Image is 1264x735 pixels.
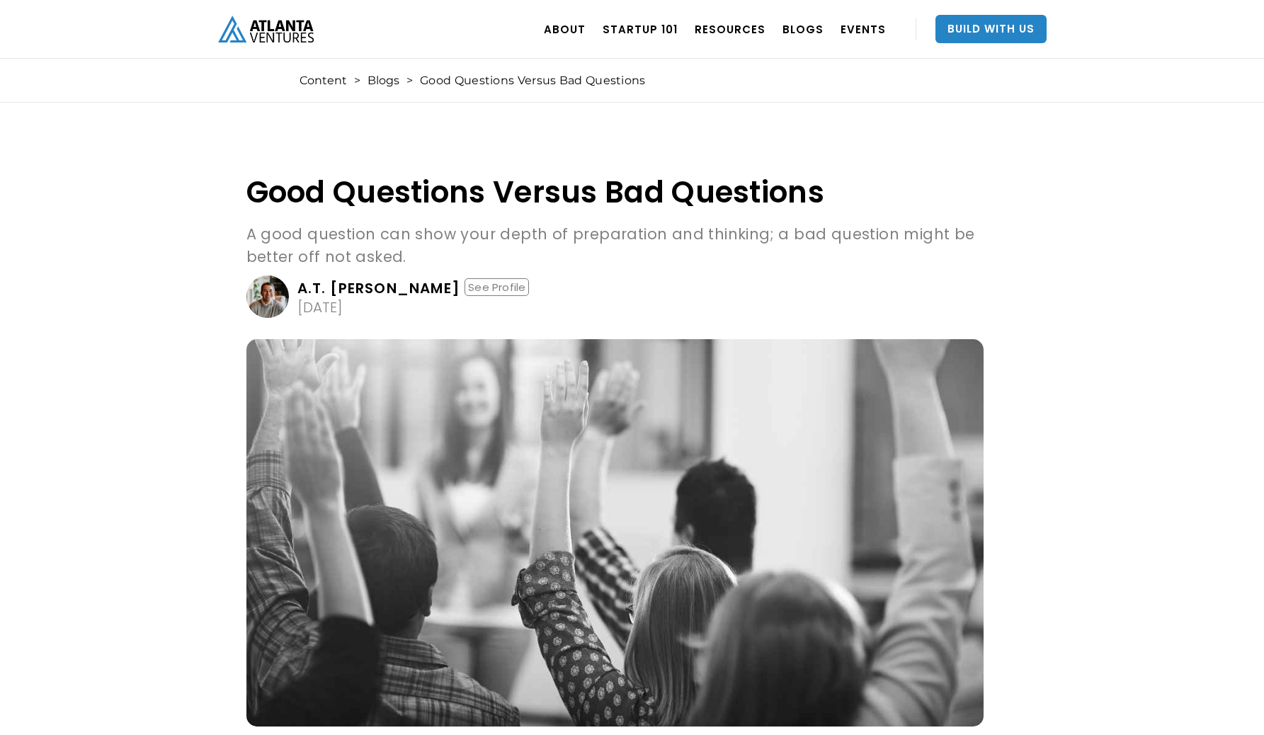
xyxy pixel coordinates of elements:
[406,74,413,88] div: >
[841,9,886,49] a: EVENTS
[297,281,461,295] div: A.T. [PERSON_NAME]
[544,9,586,49] a: ABOUT
[603,9,678,49] a: Startup 101
[420,74,646,88] div: Good Questions Versus Bad Questions
[465,278,529,296] div: See Profile
[935,15,1047,43] a: Build With Us
[246,275,984,318] a: A.T. [PERSON_NAME]See Profile[DATE]
[300,74,347,88] a: Content
[246,176,984,209] h1: Good Questions Versus Bad Questions
[782,9,824,49] a: BLOGS
[368,74,399,88] a: Blogs
[297,300,343,314] div: [DATE]
[354,74,360,88] div: >
[246,223,984,268] p: A good question can show your depth of preparation and thinking; a bad question might be better o...
[695,9,765,49] a: RESOURCES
